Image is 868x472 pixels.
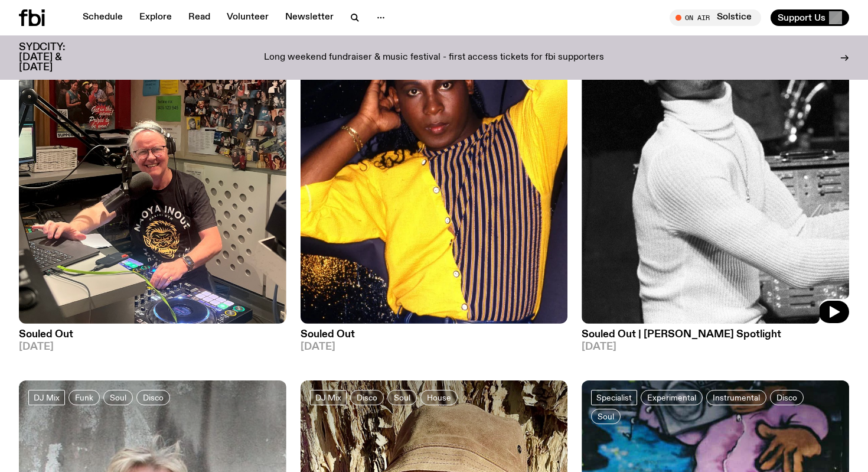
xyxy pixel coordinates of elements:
button: On AirSolstice [670,9,761,26]
span: Soul [598,412,614,421]
a: Disco [136,390,170,405]
a: Schedule [76,9,130,26]
span: Disco [357,393,377,402]
a: Soul [591,409,621,424]
span: Disco [776,393,797,402]
span: [DATE] [19,342,286,352]
a: Experimental [641,390,703,405]
span: DJ Mix [315,393,341,402]
a: DJ Mix [310,390,347,405]
h3: Souled Out [19,330,286,340]
a: Read [181,9,217,26]
button: Support Us [771,9,849,26]
span: DJ Mix [34,393,60,402]
a: Disco [770,390,804,405]
h3: SYDCITY: [DATE] & [DATE] [19,43,94,73]
span: Funk [75,393,93,402]
span: House [427,393,451,402]
a: Funk [68,390,100,405]
a: Volunteer [220,9,276,26]
a: Explore [132,9,179,26]
a: Souled Out[DATE] [301,324,568,352]
a: DJ Mix [28,390,65,405]
h3: Souled Out | [PERSON_NAME] Spotlight [582,330,849,340]
span: Experimental [647,393,696,402]
span: Specialist [596,393,632,402]
span: Instrumental [713,393,760,402]
a: Soul [103,390,133,405]
span: [DATE] [301,342,568,352]
span: Support Us [778,12,825,23]
span: [DATE] [582,342,849,352]
a: Newsletter [278,9,341,26]
a: Specialist [591,390,637,405]
span: Disco [143,393,164,402]
h3: Souled Out [301,330,568,340]
a: Soul [387,390,417,405]
a: Souled Out | [PERSON_NAME] Spotlight[DATE] [582,324,849,352]
p: Long weekend fundraiser & music festival - first access tickets for fbi supporters [264,53,604,63]
span: Soul [394,393,410,402]
a: Disco [350,390,384,405]
span: Soul [110,393,126,402]
a: Instrumental [706,390,766,405]
a: Souled Out[DATE] [19,324,286,352]
a: House [420,390,458,405]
